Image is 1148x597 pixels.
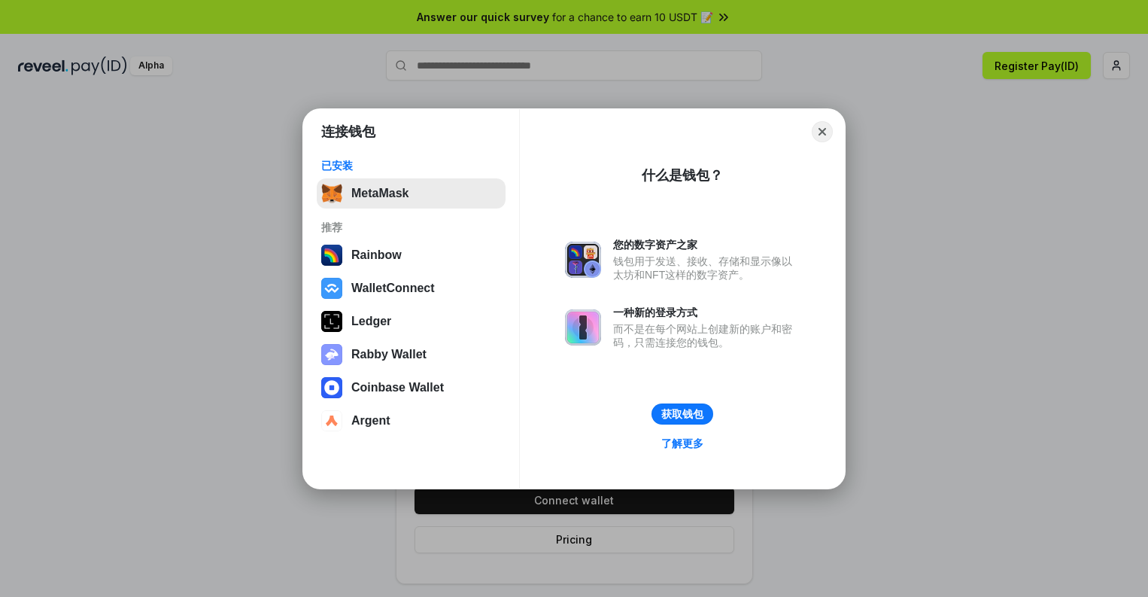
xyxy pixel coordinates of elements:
h1: 连接钱包 [321,123,375,141]
img: svg+xml,%3Csvg%20fill%3D%22none%22%20height%3D%2233%22%20viewBox%3D%220%200%2035%2033%22%20width%... [321,183,342,204]
div: Argent [351,414,390,428]
div: 钱包用于发送、接收、存储和显示像以太坊和NFT这样的数字资产。 [613,254,800,282]
button: MetaMask [317,178,506,209]
button: Argent [317,406,506,436]
div: MetaMask [351,187,408,200]
div: Coinbase Wallet [351,381,444,394]
a: 了解更多 [652,434,712,453]
img: svg+xml,%3Csvg%20width%3D%2228%22%20height%3D%2228%22%20viewBox%3D%220%200%2028%2028%22%20fill%3D... [321,278,342,299]
img: svg+xml,%3Csvg%20xmlns%3D%22http%3A%2F%2Fwww.w3.org%2F2000%2Fsvg%22%20fill%3D%22none%22%20viewBox... [565,242,601,278]
img: svg+xml,%3Csvg%20xmlns%3D%22http%3A%2F%2Fwww.w3.org%2F2000%2Fsvg%22%20width%3D%2228%22%20height%3... [321,311,342,332]
button: WalletConnect [317,273,506,303]
div: Rainbow [351,248,402,262]
img: svg+xml,%3Csvg%20xmlns%3D%22http%3A%2F%2Fwww.w3.org%2F2000%2Fsvg%22%20fill%3D%22none%22%20viewBox... [321,344,342,365]
div: Rabby Wallet [351,348,427,361]
div: 而不是在每个网站上创建新的账户和密码，只需连接您的钱包。 [613,322,800,349]
button: Close [812,121,833,142]
img: svg+xml,%3Csvg%20width%3D%2228%22%20height%3D%2228%22%20viewBox%3D%220%200%2028%2028%22%20fill%3D... [321,410,342,431]
div: 一种新的登录方式 [613,306,800,319]
button: Coinbase Wallet [317,373,506,403]
div: 获取钱包 [661,407,703,421]
div: 了解更多 [661,437,703,450]
button: Rabby Wallet [317,340,506,370]
img: svg+xml,%3Csvg%20width%3D%2228%22%20height%3D%2228%22%20viewBox%3D%220%200%2028%2028%22%20fill%3D... [321,377,342,398]
div: WalletConnect [351,282,435,295]
button: 获取钱包 [651,404,713,425]
img: svg+xml,%3Csvg%20width%3D%22120%22%20height%3D%22120%22%20viewBox%3D%220%200%20120%20120%22%20fil... [321,245,342,266]
div: 推荐 [321,221,501,234]
img: svg+xml,%3Csvg%20xmlns%3D%22http%3A%2F%2Fwww.w3.org%2F2000%2Fsvg%22%20fill%3D%22none%22%20viewBox... [565,309,601,346]
div: 什么是钱包？ [642,166,723,184]
div: 您的数字资产之家 [613,238,800,251]
button: Rainbow [317,240,506,270]
div: 已安装 [321,159,501,172]
div: Ledger [351,315,391,328]
button: Ledger [317,306,506,337]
